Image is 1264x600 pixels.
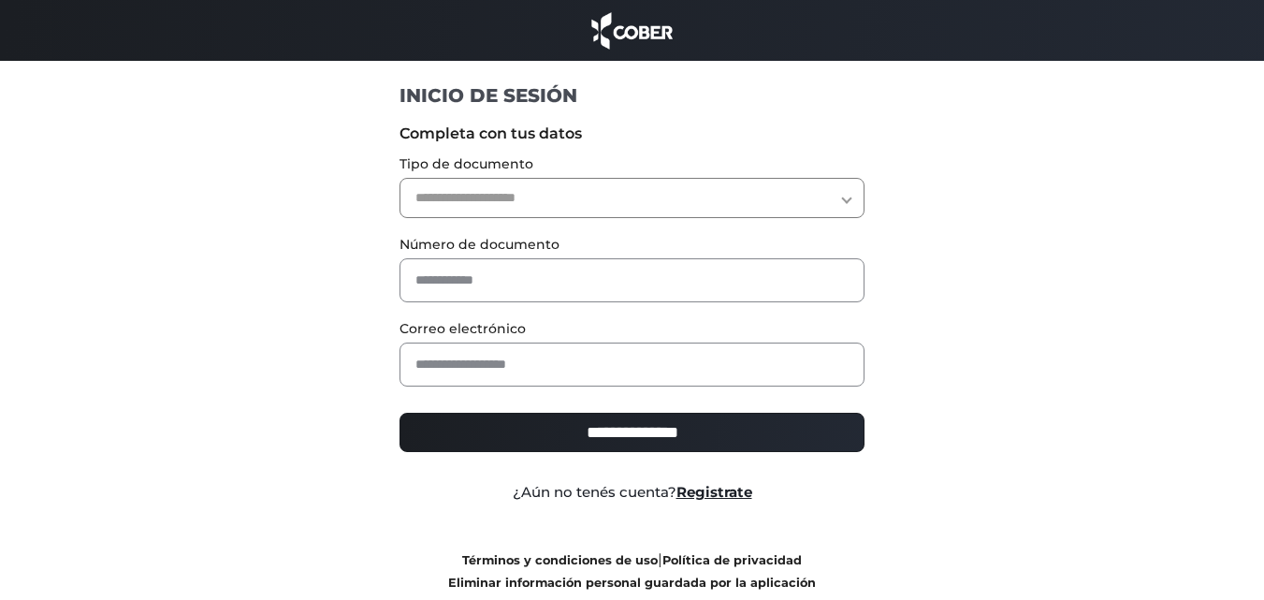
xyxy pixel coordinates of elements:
[400,235,864,255] label: Número de documento
[400,123,864,145] label: Completa con tus datos
[662,553,802,567] a: Política de privacidad
[448,576,816,590] a: Eliminar información personal guardada por la aplicación
[462,553,658,567] a: Términos y condiciones de uso
[400,154,864,174] label: Tipo de documento
[385,549,879,593] div: |
[587,9,678,51] img: cober_marca.png
[400,319,864,339] label: Correo electrónico
[400,83,864,108] h1: INICIO DE SESIÓN
[676,483,752,501] a: Registrate
[385,482,879,504] div: ¿Aún no tenés cuenta?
